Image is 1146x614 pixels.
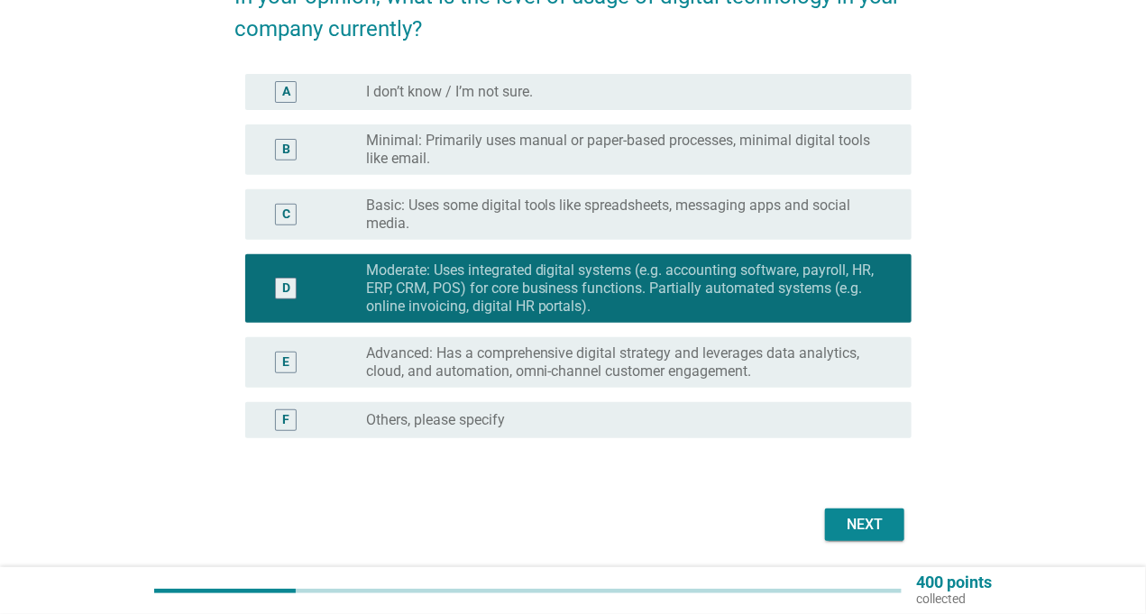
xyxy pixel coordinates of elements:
button: Next [825,509,904,541]
div: C [282,206,290,225]
div: B [282,141,290,160]
label: Moderate: Uses integrated digital systems (e.g. accounting software, payroll, HR, ERP, CRM, POS) ... [366,261,883,316]
div: D [282,280,290,298]
label: Minimal: Primarily uses manual or paper-based processes, minimal digital tools like email. [366,132,883,168]
div: A [282,83,290,102]
p: collected [916,591,992,607]
label: I don’t know / I’m not sure. [366,83,533,101]
div: E [282,353,289,372]
label: Advanced: Has a comprehensive digital strategy and leverages data analytics, cloud, and automatio... [366,344,883,380]
div: Next [839,514,890,536]
p: 400 points [916,574,992,591]
label: Basic: Uses some digital tools like spreadsheets, messaging apps and social media. [366,197,883,233]
div: F [282,411,289,430]
label: Others, please specify [366,411,505,429]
